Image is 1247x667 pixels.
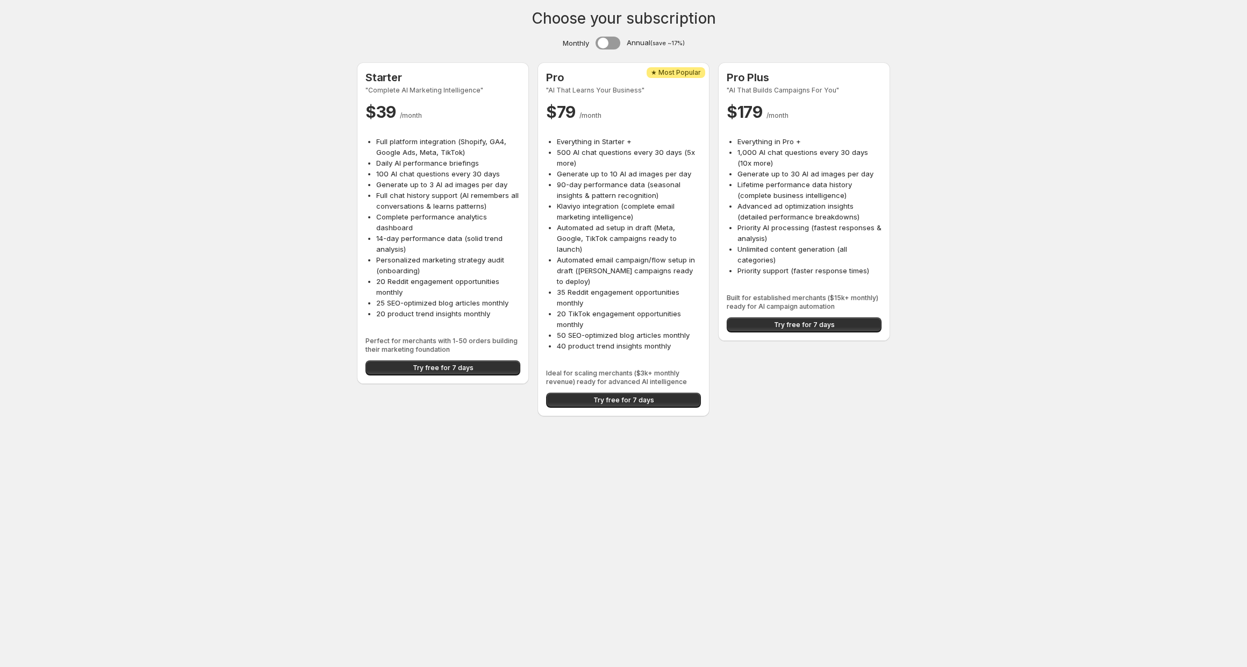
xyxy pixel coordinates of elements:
li: 40 product trend insights monthly [557,340,701,351]
li: Personalized marketing strategy audit (onboarding) [376,254,520,276]
h1: Choose your subscription [532,13,716,24]
span: / month [400,111,422,119]
li: Generate up to 30 AI ad images per day [737,168,881,179]
h2: Starter [365,71,520,84]
span: Built for established merchants ($15k+ monthly) ready for AI campaign automation [727,294,881,311]
span: Try free for 7 days [413,364,474,372]
li: Advanced ad optimization insights (detailed performance breakdowns) [737,201,881,222]
span: Perfect for merchants with 1-50 orders building their marketing foundation [365,337,520,354]
span: Monthly [563,38,589,48]
span: "Complete AI Marketing Intelligence" [365,86,520,95]
li: Unlimited content generation (all categories) [737,244,881,265]
li: Automated ad setup in draft (Meta, Google, TikTok campaigns ready to launch) [557,222,701,254]
li: 90-day performance data (seasonal insights & pattern recognition) [557,179,701,201]
li: Klaviyo integration (complete email marketing intelligence) [557,201,701,222]
li: Lifetime performance data history (complete business intelligence) [737,179,881,201]
span: / month [579,111,601,119]
li: Generate up to 3 AI ad images per day [376,179,520,190]
li: 20 Reddit engagement opportunities monthly [376,276,520,297]
p: $ 79 [546,101,701,123]
button: Try free for 7 days [727,317,881,332]
span: / month [766,111,789,119]
li: 20 product trend insights monthly [376,308,520,319]
li: Complete performance analytics dashboard [376,211,520,233]
li: 100 AI chat questions every 30 days [376,168,520,179]
li: Everything in Pro + [737,136,881,147]
small: (save ~17%) [650,40,685,47]
button: Try free for 7 days [365,360,520,375]
h2: Pro [546,71,701,84]
p: $ 179 [727,101,881,123]
li: 1,000 AI chat questions every 30 days (10x more) [737,147,881,168]
li: Daily AI performance briefings [376,158,520,168]
li: Full chat history support (AI remembers all conversations & learns patterns) [376,190,520,211]
li: 50 SEO-optimized blog articles monthly [557,330,701,340]
span: Try free for 7 days [593,396,654,405]
span: Ideal for scaling merchants ($3k+ monthly revenue) ready for advanced AI intelligence [546,369,701,386]
span: "AI That Learns Your Business" [546,86,701,95]
li: Full platform integration (Shopify, GA4, Google Ads, Meta, TikTok) [376,136,520,158]
li: Priority support (faster response times) [737,265,881,276]
li: Everything in Starter + [557,136,701,147]
p: $ 39 [365,101,520,123]
h2: Pro Plus [727,71,881,84]
li: 500 AI chat questions every 30 days (5x more) [557,147,701,168]
button: Try free for 7 days [546,393,701,408]
span: "AI That Builds Campaigns For You" [727,86,881,95]
span: Try free for 7 days [774,321,835,329]
li: Automated email campaign/flow setup in draft ([PERSON_NAME] campaigns ready to deploy) [557,254,701,287]
li: Generate up to 10 AI ad images per day [557,168,701,179]
span: ★ Most Popular [651,68,701,77]
span: Annual [627,37,685,49]
li: 20 TikTok engagement opportunities monthly [557,308,701,330]
li: 14-day performance data (solid trend analysis) [376,233,520,254]
li: 25 SEO-optimized blog articles monthly [376,297,520,308]
li: Priority AI processing (fastest responses & analysis) [737,222,881,244]
li: 35 Reddit engagement opportunities monthly [557,287,701,308]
